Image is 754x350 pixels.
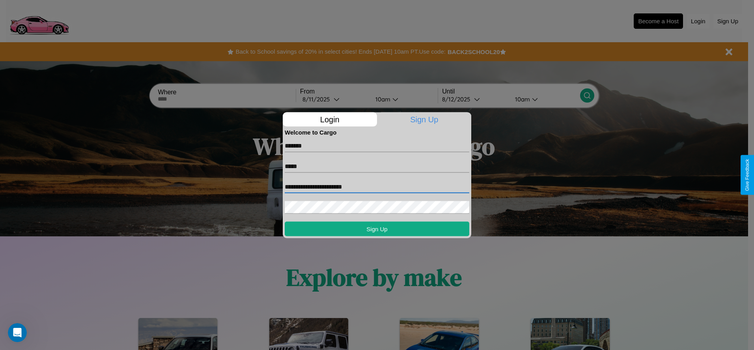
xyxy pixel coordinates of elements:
[285,221,469,236] button: Sign Up
[8,323,27,342] iframe: Intercom live chat
[745,159,750,191] div: Give Feedback
[285,129,469,135] h4: Welcome to Cargo
[377,112,472,126] p: Sign Up
[283,112,377,126] p: Login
